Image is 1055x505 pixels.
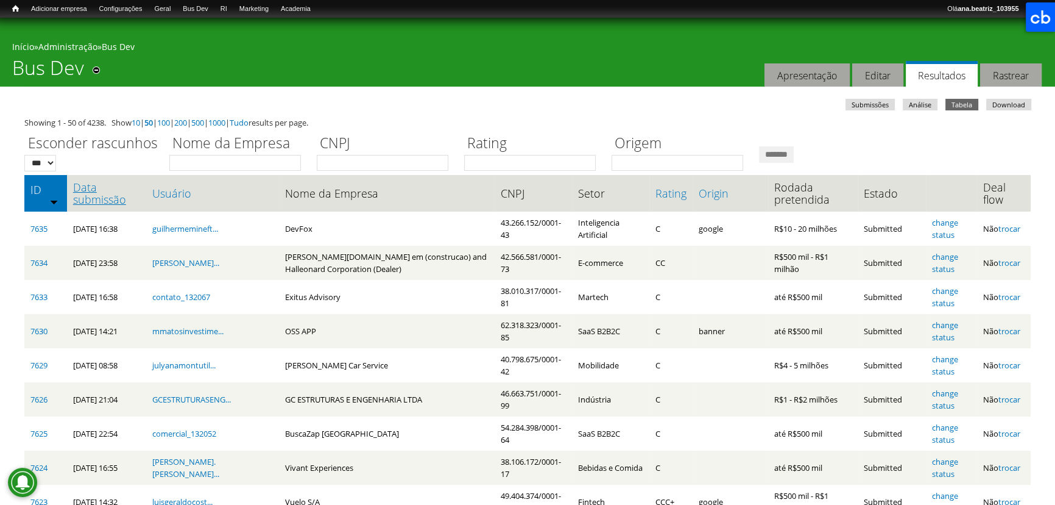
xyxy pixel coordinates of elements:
[649,451,693,485] td: C
[858,175,926,212] th: Estado
[649,382,693,417] td: C
[986,99,1031,110] a: Download
[998,360,1020,371] a: trocar
[699,187,762,199] a: Origin
[858,246,926,280] td: Submitted
[279,382,495,417] td: GC ESTRUTURAS E ENGENHARIA LTDA
[152,223,218,234] a: guilhermemineft...
[932,320,958,343] a: change status
[649,417,693,451] td: C
[768,451,858,485] td: até R$500 mil
[30,292,48,303] a: 7633
[144,117,153,128] a: 50
[67,417,146,451] td: [DATE] 22:54
[132,117,140,128] a: 10
[998,257,1020,268] a: trocar
[932,285,958,309] a: change status
[12,56,84,87] h1: Bus Dev
[932,251,958,274] a: change status
[12,4,19,13] span: Início
[24,116,1031,129] div: Showing 1 - 50 of 4238. Show | | | | | | results per page.
[12,41,34,52] a: Início
[572,280,650,314] td: Martech
[73,181,140,206] a: Data submissão
[693,314,768,348] td: banner
[932,217,958,240] a: change status
[649,246,693,280] td: CC
[932,388,958,411] a: change status
[977,348,1031,382] td: Não
[12,41,1043,56] div: » »
[30,360,48,371] a: 7629
[858,212,926,246] td: Submitted
[93,3,149,15] a: Configurações
[572,382,650,417] td: Indústria
[906,61,978,87] a: Resultados
[977,382,1031,417] td: Não
[998,223,1020,234] a: trocar
[998,462,1020,473] a: trocar
[30,184,61,196] a: ID
[208,117,225,128] a: 1000
[768,348,858,382] td: R$4 - 5 milhões
[233,3,275,15] a: Marketing
[998,326,1020,337] a: trocar
[317,133,456,155] label: CNPJ
[152,257,219,268] a: [PERSON_NAME]...
[941,3,1025,15] a: Oláana.beatriz_103955
[24,133,161,155] label: Esconder rascunhos
[169,133,309,155] label: Nome da Empresa
[932,422,958,445] a: change status
[67,348,146,382] td: [DATE] 08:58
[495,246,571,280] td: 42.566.581/0001-73
[858,417,926,451] td: Submitted
[67,280,146,314] td: [DATE] 16:58
[693,212,768,246] td: google
[572,246,650,280] td: E-commerce
[38,41,97,52] a: Administração
[768,417,858,451] td: até R$500 mil
[998,428,1020,439] a: trocar
[852,63,903,87] a: Editar
[152,326,224,337] a: mmatosinvestime...
[649,212,693,246] td: C
[572,348,650,382] td: Mobilidade
[858,451,926,485] td: Submitted
[230,117,249,128] a: Tudo
[30,326,48,337] a: 7630
[768,314,858,348] td: até R$500 mil
[977,175,1031,212] th: Deal flow
[279,348,495,382] td: [PERSON_NAME] Car Service
[845,99,895,110] a: Submissões
[903,99,937,110] a: Análise
[152,292,210,303] a: contato_132067
[768,382,858,417] td: R$1 - R$2 milhões
[67,451,146,485] td: [DATE] 16:55
[25,3,93,15] a: Adicionar empresa
[67,212,146,246] td: [DATE] 16:38
[998,394,1020,405] a: trocar
[612,133,751,155] label: Origem
[980,63,1042,87] a: Rastrear
[214,3,233,15] a: RI
[67,314,146,348] td: [DATE] 14:21
[495,417,571,451] td: 54.284.398/0001-64
[152,456,219,479] a: [PERSON_NAME].[PERSON_NAME]...
[152,187,273,199] a: Usuário
[279,417,495,451] td: BuscaZap [GEOGRAPHIC_DATA]
[572,417,650,451] td: SaaS B2B2C
[174,117,187,128] a: 200
[572,212,650,246] td: Inteligencia Artificial
[279,314,495,348] td: OSS APP
[30,462,48,473] a: 7624
[858,314,926,348] td: Submitted
[764,63,850,87] a: Apresentação
[649,314,693,348] td: C
[768,246,858,280] td: R$500 mil - R$1 milhão
[768,175,858,212] th: Rodada pretendida
[572,175,650,212] th: Setor
[858,280,926,314] td: Submitted
[858,382,926,417] td: Submitted
[152,360,216,371] a: julyanamontutil...
[279,212,495,246] td: DevFox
